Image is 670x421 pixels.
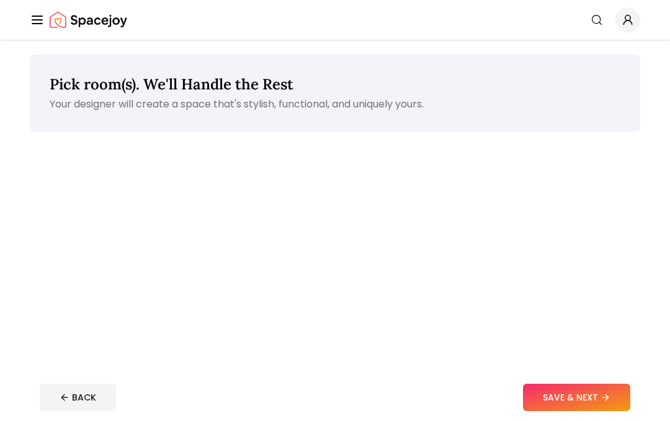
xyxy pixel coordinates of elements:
[50,7,127,32] a: Spacejoy
[50,75,293,94] span: Pick room(s). We'll Handle the Rest
[40,384,116,411] button: BACK
[523,384,630,411] button: SAVE & NEXT
[50,97,620,112] p: Your designer will create a space that's stylish, functional, and uniquely yours.
[50,7,127,32] img: Spacejoy Logo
